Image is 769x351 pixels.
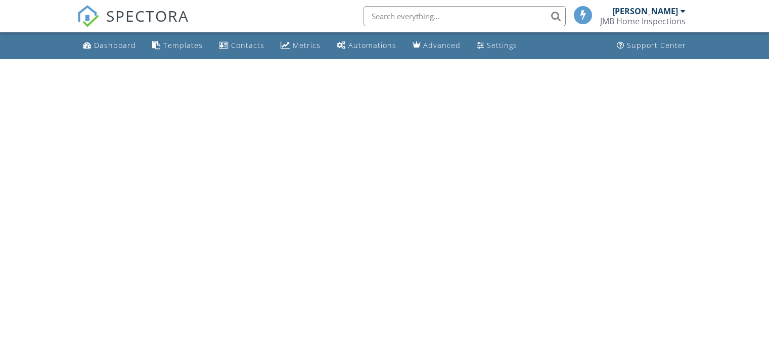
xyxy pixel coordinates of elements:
[94,40,136,50] div: Dashboard
[600,16,686,26] div: JMB Home Inspections
[473,36,521,55] a: Settings
[293,40,321,50] div: Metrics
[364,6,566,26] input: Search everything...
[148,36,207,55] a: Templates
[163,40,203,50] div: Templates
[613,36,690,55] a: Support Center
[215,36,268,55] a: Contacts
[77,14,189,35] a: SPECTORA
[423,40,461,50] div: Advanced
[106,5,189,26] span: SPECTORA
[487,40,517,50] div: Settings
[627,40,686,50] div: Support Center
[409,36,465,55] a: Advanced
[231,40,264,50] div: Contacts
[77,5,99,27] img: The Best Home Inspection Software - Spectora
[348,40,396,50] div: Automations
[277,36,325,55] a: Metrics
[612,6,678,16] div: [PERSON_NAME]
[333,36,400,55] a: Automations (Basic)
[79,36,140,55] a: Dashboard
